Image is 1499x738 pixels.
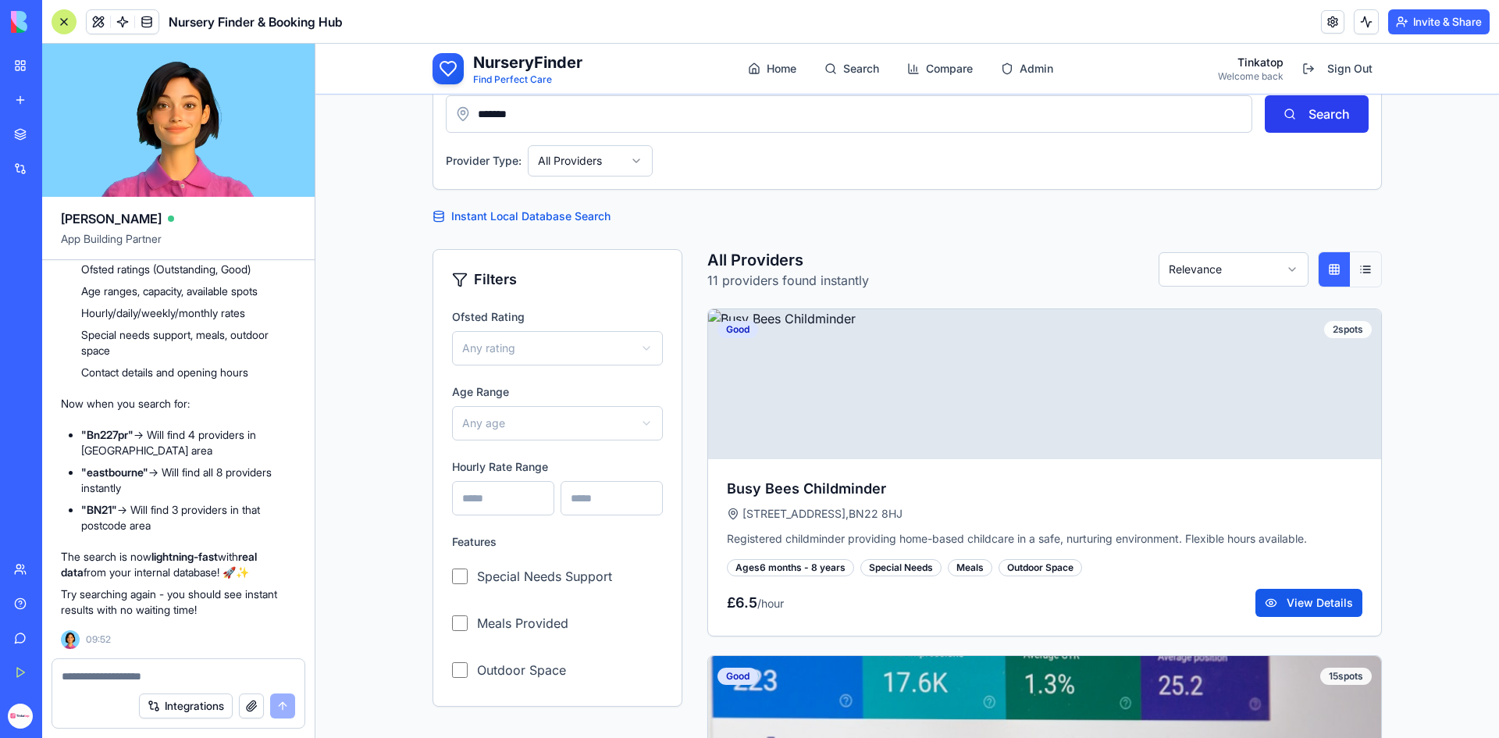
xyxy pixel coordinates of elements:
[1388,9,1490,34] button: Invite & Share
[1009,277,1056,294] div: 2 spots
[683,515,767,533] div: Outdoor Space
[162,523,297,542] span: Special Needs Support
[81,427,296,458] li: → Will find 4 providers in [GEOGRAPHIC_DATA] area
[137,490,347,506] label: Features
[579,11,670,39] a: Compare
[81,305,296,321] li: Hourly/daily/weekly/monthly rates
[411,515,539,533] div: Ages 6 months - 8 years
[162,570,253,589] span: Meals Provided
[61,231,296,259] span: App Building Partner
[81,262,296,277] li: Ofsted ratings (Outstanding, Good)
[940,545,1047,573] button: View Details
[673,11,750,39] a: Admin
[402,277,443,294] div: Good
[137,225,201,247] h2: Filters
[81,503,117,516] strong: "BN21"
[162,617,251,636] span: Outdoor Space
[411,487,1047,503] p: Registered childminder providing home-based childcare in a safe, nurturing environment. Flexible ...
[158,30,267,42] div: Find Perfect Care
[442,553,468,566] span: /hour
[61,586,296,618] p: Try searching again - you should see instant results with no waiting time!
[411,434,1047,456] h3: Busy Bees Childminder
[61,630,80,649] img: Ella_00000_wcx2te.png
[420,11,493,39] a: Home
[977,11,1066,39] button: Sign Out
[949,52,1053,89] button: Search
[61,549,296,580] p: The search is now with from your internal database! 🚀✨
[61,396,296,412] p: Now when you search for:
[11,11,108,33] img: logo
[81,327,296,358] li: Special needs support, meals, outdoor space
[130,109,206,125] label: Provider Type:
[151,550,218,563] strong: lightning-fast
[392,227,554,246] p: 11 providers found instantly
[139,693,233,718] button: Integrations
[137,266,347,281] label: Ofsted Rating
[903,27,968,39] div: Welcome back
[545,515,626,533] div: Special Needs
[81,502,296,533] li: → Will find 3 providers in that postcode area
[1005,624,1056,641] div: 15 spots
[61,209,162,228] span: [PERSON_NAME]
[81,465,296,496] li: → Will find all 8 providers instantly
[136,165,295,180] span: Instant Local Database Search
[137,415,347,431] label: Hourly Rate Range
[411,548,468,570] div: £ 6.5
[903,11,968,27] div: Tinkatop
[81,230,296,380] li: : All providers have full details including:
[137,619,152,634] input: Outdoor Space
[137,525,152,540] input: Special Needs Support
[81,465,148,479] strong: "eastbourne"
[427,462,587,478] span: [STREET_ADDRESS] , BN22 8HJ
[81,365,296,380] li: Contact details and opening hours
[117,8,267,42] a: NurseryFinderFind Perfect Care
[497,11,576,39] a: Search
[393,266,1066,415] img: Busy Bees Childminder
[392,205,554,227] h2: All Providers
[632,515,677,533] div: Meals
[137,572,152,587] input: Meals Provided
[158,9,267,28] span: NurseryFinder
[169,12,343,31] span: Nursery Finder & Booking Hub
[137,340,347,356] label: Age Range
[81,283,296,299] li: Age ranges, capacity, available spots
[86,633,111,646] span: 09:52
[8,704,33,729] img: Tinkatop_fycgeq.png
[81,428,134,441] strong: "Bn227pr"
[402,624,443,641] div: Good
